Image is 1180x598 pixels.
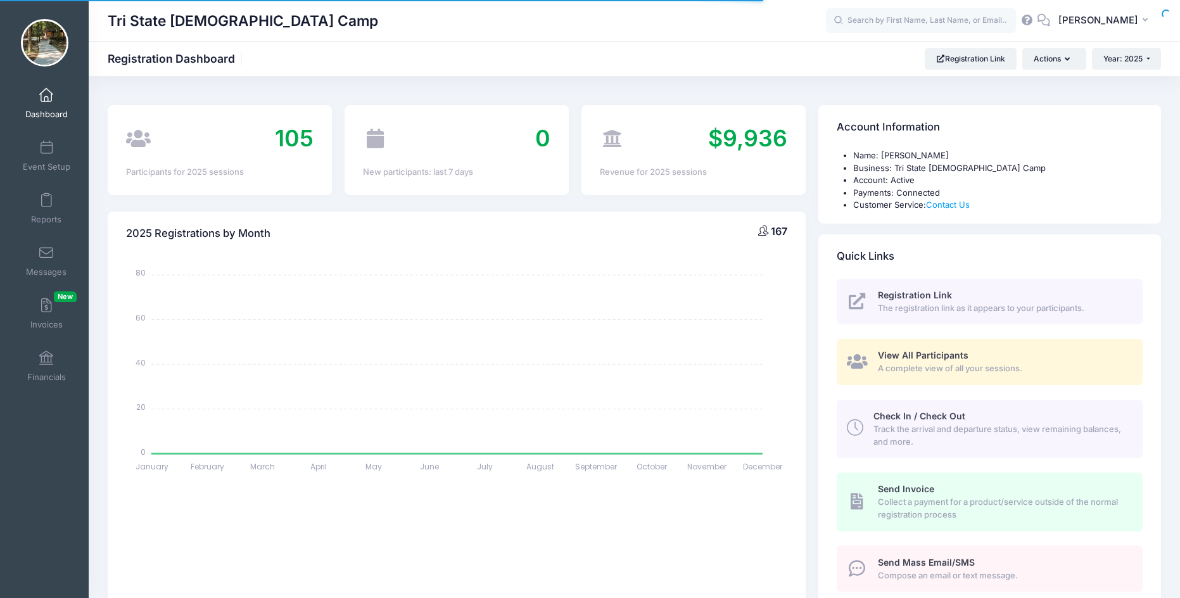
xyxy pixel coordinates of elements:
a: View All Participants A complete view of all your sessions. [837,339,1143,385]
li: Account: Active [853,174,1143,187]
a: Event Setup [16,134,77,178]
tspan: October [637,461,668,472]
a: Registration Link [925,48,1017,70]
tspan: 80 [136,267,146,278]
a: Financials [16,344,77,388]
tspan: June [420,461,439,472]
h4: Quick Links [837,238,894,274]
span: 105 [275,124,314,152]
tspan: May [366,461,383,472]
li: Customer Service: [853,199,1143,212]
div: New participants: last 7 days [363,166,550,179]
span: New [54,291,77,302]
tspan: April [310,461,327,472]
span: Track the arrival and departure status, view remaining balances, and more. [873,423,1128,448]
a: Dashboard [16,81,77,125]
div: Participants for 2025 sessions [126,166,314,179]
span: The registration link as it appears to your participants. [878,302,1128,315]
span: Reports [31,214,61,225]
span: [PERSON_NAME] [1058,13,1138,27]
tspan: March [251,461,276,472]
a: Contact Us [926,200,970,210]
tspan: December [743,461,783,472]
span: Send Mass Email/SMS [878,557,975,568]
span: Collect a payment for a product/service outside of the normal registration process [878,496,1128,521]
span: View All Participants [878,350,968,360]
tspan: September [575,461,618,472]
a: InvoicesNew [16,291,77,336]
span: Financials [27,372,66,383]
li: Business: Tri State [DEMOGRAPHIC_DATA] Camp [853,162,1143,175]
h4: Account Information [837,110,940,146]
div: Revenue for 2025 sessions [600,166,787,179]
a: Send Mass Email/SMS Compose an email or text message. [837,545,1143,592]
tspan: July [477,461,493,472]
li: Payments: Connected [853,187,1143,200]
h1: Tri State [DEMOGRAPHIC_DATA] Camp [108,6,378,35]
button: Year: 2025 [1092,48,1161,70]
span: $9,936 [708,124,787,152]
button: Actions [1022,48,1086,70]
span: Invoices [30,319,63,330]
span: Compose an email or text message. [878,569,1128,582]
span: A complete view of all your sessions. [878,362,1128,375]
tspan: 40 [136,357,146,367]
tspan: January [136,461,168,472]
span: Registration Link [878,289,952,300]
input: Search by First Name, Last Name, or Email... [826,8,1016,34]
h4: 2025 Registrations by Month [126,215,270,251]
a: Registration Link The registration link as it appears to your participants. [837,279,1143,325]
h1: Registration Dashboard [108,52,246,65]
a: Check In / Check Out Track the arrival and departure status, view remaining balances, and more. [837,400,1143,458]
tspan: 60 [136,312,146,323]
img: Tri State Christian Camp [21,19,68,67]
button: [PERSON_NAME] [1050,6,1161,35]
span: 167 [771,225,787,238]
tspan: 20 [136,402,146,412]
span: Send Invoice [878,483,934,494]
li: Name: [PERSON_NAME] [853,149,1143,162]
tspan: February [191,461,224,472]
span: Year: 2025 [1103,54,1143,63]
a: Send Invoice Collect a payment for a product/service outside of the normal registration process [837,473,1143,531]
tspan: November [687,461,727,472]
tspan: August [526,461,554,472]
a: Reports [16,186,77,231]
tspan: 0 [141,446,146,457]
span: Messages [26,267,67,277]
span: Event Setup [23,162,70,172]
span: Dashboard [25,109,68,120]
span: 0 [535,124,550,152]
span: Check In / Check Out [873,410,965,421]
a: Messages [16,239,77,283]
